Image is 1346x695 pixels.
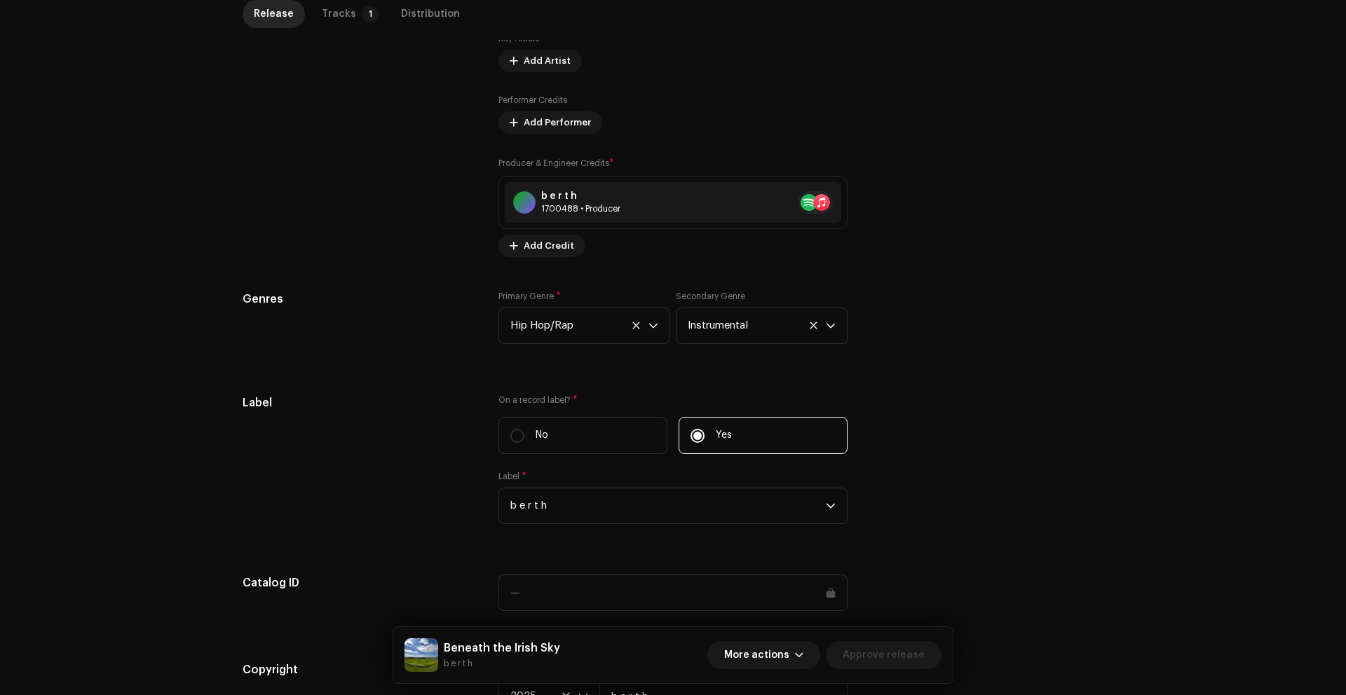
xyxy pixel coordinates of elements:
h5: Copyright [243,661,476,678]
span: Add Artist [524,47,571,75]
button: Add Artist [498,50,582,72]
p: Yes [716,428,732,443]
span: Hip Hop/Rap [510,308,648,343]
div: dropdown trigger [648,308,658,343]
button: Approve release [826,641,941,669]
h5: Beneath the Irish Sky [444,640,560,656]
h5: Genres [243,291,476,308]
button: Add Credit [498,235,585,257]
span: More actions [724,641,789,669]
p: No [536,428,548,443]
h5: Label [243,394,476,411]
div: dropdown trigger [826,488,836,523]
small: Producer & Engineer Credits [498,159,609,167]
span: Instrumental [688,308,826,343]
label: On a record label? [498,394,848,406]
label: Primary Genre [498,291,561,302]
div: b e r t h [541,191,620,202]
span: Approve release [843,641,925,669]
span: Add Credit [524,232,574,260]
h5: Catalog ID [243,574,476,591]
span: Add Performer [524,109,591,137]
span: b e r t h [510,488,826,523]
label: Secondary Genre [676,291,745,302]
div: Producer [541,203,620,214]
input: — [498,574,848,611]
button: More actions [707,641,820,669]
small: Beneath the Irish Sky [444,656,560,670]
label: Label [498,471,526,482]
button: Add Performer [498,111,602,134]
div: dropdown trigger [826,308,836,343]
img: 8a1a3a99-89f8-4c4f-a521-9fb0fca50400 [405,638,438,672]
label: Performer Credits [498,95,567,106]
